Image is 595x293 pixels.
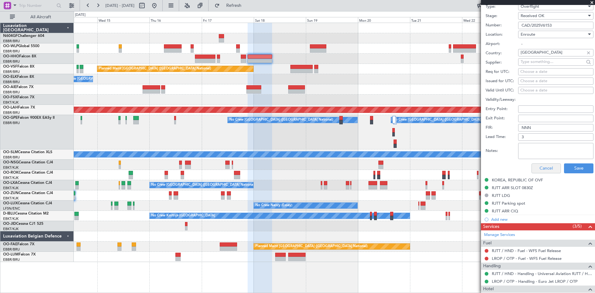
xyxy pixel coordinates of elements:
span: Services [483,223,499,230]
a: OO-GPEFalcon 900EX EASy II [3,116,55,120]
a: EBKT/KJK [3,100,19,105]
a: EBBR/BRU [3,80,20,84]
div: RJTT ARR SLOT 0830Z [492,185,533,190]
a: LROP / OTP - Handling - Euro Jet LROP / OTP [492,279,578,284]
span: Overflight [521,4,539,9]
span: N604GF [3,34,18,38]
a: OO-NSGCessna Citation CJ4 [3,161,53,164]
label: Valid Until UTC: [486,87,518,94]
span: OO-ROK [3,171,19,175]
label: Issued for UTC: [486,78,518,84]
span: Fuel [483,240,491,247]
label: Stage: [486,13,518,19]
span: OO-VSF [3,65,17,69]
a: OO-LUMFalcon 7X [3,253,36,256]
a: EBKT/KJK [3,175,19,180]
span: [DATE] - [DATE] [105,3,134,8]
div: Fri 17 [202,17,254,23]
span: OO-JID [3,222,16,226]
a: EBKT/KJK [3,186,19,190]
button: Cancel [531,163,561,173]
div: No Crew [GEOGRAPHIC_DATA] ([GEOGRAPHIC_DATA] National) [229,115,333,125]
a: OO-ELKFalcon 8X [3,75,34,79]
a: EBBR/BRU [3,69,20,74]
a: OO-FAEFalcon 7X [3,242,34,246]
a: EBKT/KJK [3,227,19,231]
span: Enroute [521,32,535,37]
div: Sun 19 [306,17,358,23]
span: OO-NSG [3,161,19,164]
div: No Crew Kortrijk-[GEOGRAPHIC_DATA] [151,211,215,220]
span: OO-HHO [3,55,19,58]
div: Mon 20 [358,17,410,23]
input: Type something... [521,48,584,57]
div: No Crew [GEOGRAPHIC_DATA] ([GEOGRAPHIC_DATA] National) [393,115,496,125]
span: OO-ZUN [3,191,19,195]
button: Save [564,163,593,173]
span: Received OK [521,13,544,19]
label: Lead Time: [486,134,518,140]
a: OO-JIDCessna CJ1 525 [3,222,43,226]
a: RJTT / HND - Handling - Universal Aviation RJTT / HND [492,271,592,276]
span: OO-FSX [3,95,17,99]
div: KOREA, REPUBLIC OF OVF [492,177,543,183]
label: Type: [486,4,518,10]
label: Number: [486,22,518,29]
label: Entry Point: [486,106,518,112]
a: D-IBLUCessna Citation M2 [3,212,49,215]
div: No Crew Nancy (Essey) [255,201,292,210]
a: OO-LUXCessna Citation CJ4 [3,202,52,205]
a: OO-WLPGlobal 5500 [3,44,39,48]
span: Hotel [483,286,494,293]
a: EBKT/KJK [3,165,19,170]
label: Country: [486,50,518,56]
div: Wed 15 [97,17,149,23]
span: OO-ELK [3,75,17,79]
div: [DATE] [75,12,86,18]
div: Wed 22 [462,17,514,23]
span: OO-LAH [3,106,18,109]
a: EBBR/BRU [3,110,20,115]
a: EBBR/BRU [3,59,20,64]
a: OO-AIEFalcon 7X [3,85,33,89]
a: Manage Services [484,232,515,238]
div: Sat 18 [254,17,306,23]
label: Exit Point: [486,115,518,122]
div: Planned Maint [GEOGRAPHIC_DATA] ([GEOGRAPHIC_DATA] National) [99,64,211,73]
span: All Aircraft [16,15,65,19]
div: RJTT LDG [492,193,510,198]
a: OO-FSXFalcon 7X [3,95,34,99]
a: OO-HHOFalcon 8X [3,55,36,58]
div: Planned Maint [GEOGRAPHIC_DATA] ([GEOGRAPHIC_DATA] National) [255,242,368,251]
a: EBBR/BRU [3,90,20,95]
div: RJTT Parking spot [492,201,525,206]
a: EBBR/BRU [3,121,20,125]
div: Choose a date [520,78,591,84]
span: OO-GPE [3,116,18,120]
a: EBBR/BRU [3,247,20,252]
label: Location: [486,32,518,38]
span: OO-SLM [3,150,18,154]
span: OO-LUX [3,202,18,205]
a: EBBR/BRU [3,257,20,262]
a: EBBR/BRU [3,49,20,54]
a: EBBR/BRU [3,39,20,43]
input: NNN [518,124,593,131]
div: Thu 16 [149,17,201,23]
input: Type something... [521,57,584,66]
label: Supplier: [486,60,518,66]
a: RJTT / HND - Fuel - WFS Fuel Release [492,248,561,253]
a: OO-SLMCessna Citation XLS [3,150,52,154]
a: LFSN/ENC [3,206,20,211]
div: Tue 21 [410,17,462,23]
span: OO-AIE [3,85,16,89]
label: Validity/Leeway: [486,97,518,103]
button: Refresh [212,1,249,11]
button: All Aircraft [7,12,67,22]
input: Trip Number [19,1,55,10]
a: OO-VSFFalcon 8X [3,65,34,69]
div: Choose a date [520,69,591,75]
a: EBKT/KJK [3,196,19,201]
span: Handling [483,263,501,270]
a: EBBR/BRU [3,155,20,160]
